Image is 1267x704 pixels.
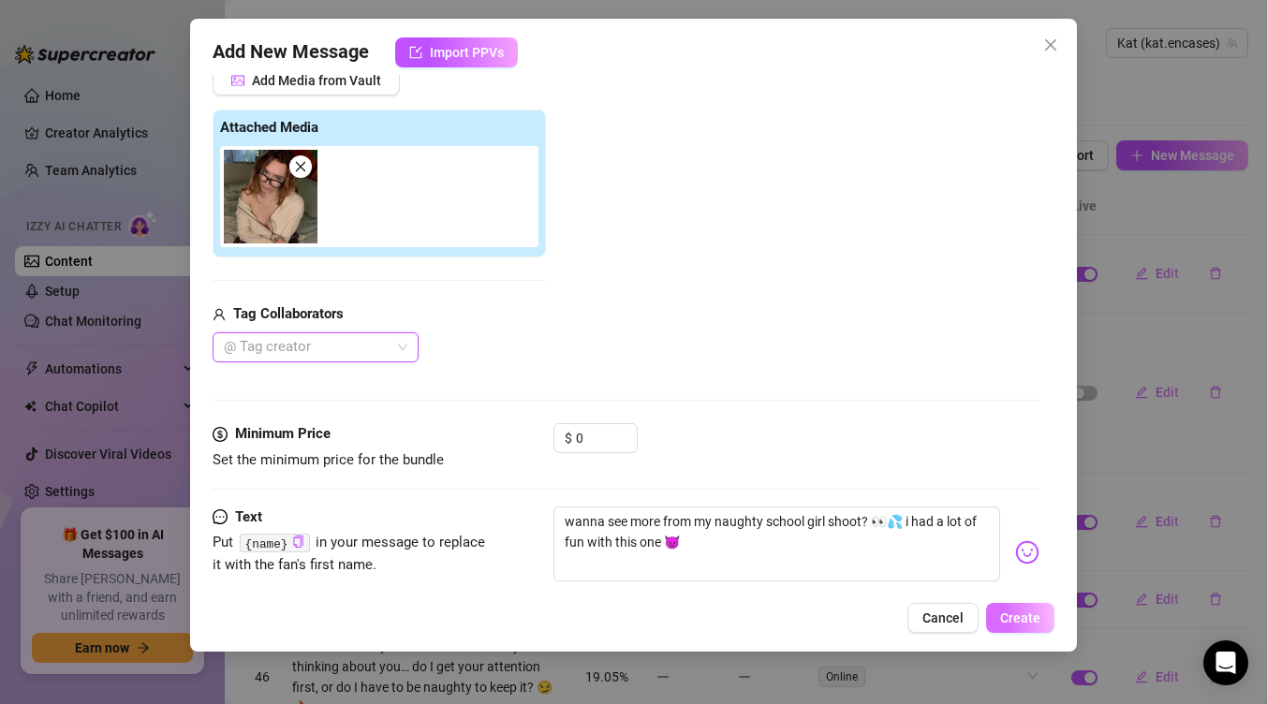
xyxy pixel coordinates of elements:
span: picture [231,74,244,87]
span: user [213,303,226,326]
img: media [224,150,317,243]
span: Import PPVs [430,45,504,60]
span: Add Media from Vault [252,73,381,88]
strong: Tag Collaborators [233,305,344,322]
button: Close [1036,30,1066,60]
span: Create [1000,610,1040,625]
button: Create [986,603,1054,633]
span: message [213,506,228,529]
strong: Attached Media [220,119,318,136]
span: close [294,160,307,173]
button: Cancel [907,603,979,633]
span: copy [292,535,304,548]
span: Add New Message [213,37,369,67]
span: Cancel [922,610,964,625]
span: dollar [213,423,228,446]
span: close [1043,37,1058,52]
span: Put in your message to replace it with the fan's first name. [213,534,486,573]
code: {name} [240,534,310,553]
strong: Minimum Price [235,425,331,442]
span: Set the minimum price for the bundle [213,451,444,468]
img: svg%3e [1015,540,1039,565]
button: Click to Copy [292,535,304,550]
span: import [409,46,422,59]
textarea: wanna see more from my naughty school girl shoot? 👀💦 i had a lot of fun with this one 😈 [553,506,1000,581]
span: Close [1036,37,1066,52]
div: Open Intercom Messenger [1203,640,1248,685]
strong: Text [235,508,262,525]
button: Import PPVs [395,37,518,67]
button: Add Media from Vault [213,66,400,95]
